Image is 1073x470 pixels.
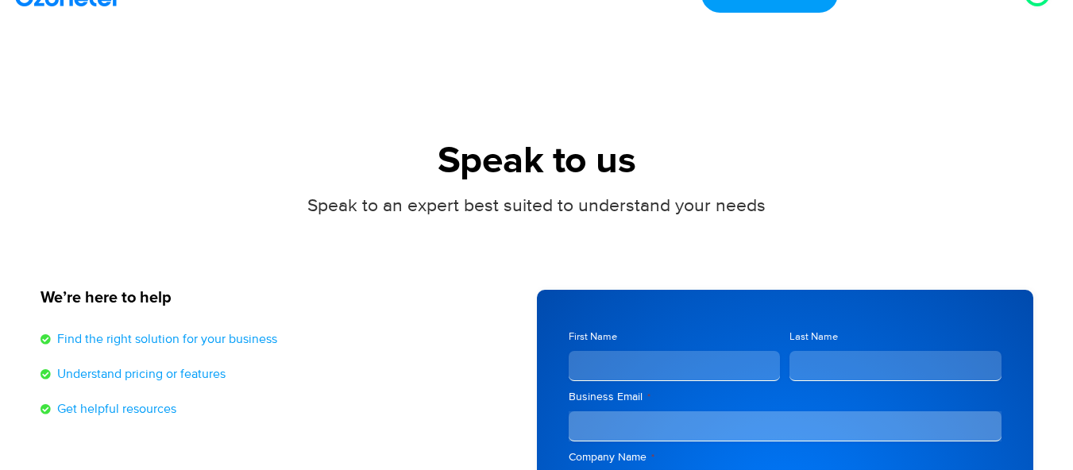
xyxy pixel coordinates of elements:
span: Get helpful resources [53,399,176,418]
label: Company Name [569,449,1002,465]
span: Understand pricing or features [53,364,226,383]
label: Last Name [789,329,1002,345]
span: Find the right solution for your business [53,329,277,349]
h1: Speak to us [41,140,1033,183]
label: Business Email [569,389,1002,405]
h5: We’re here to help [41,290,521,306]
label: First Name [569,329,781,345]
span: Speak to an expert best suited to understand your needs [307,195,766,217]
